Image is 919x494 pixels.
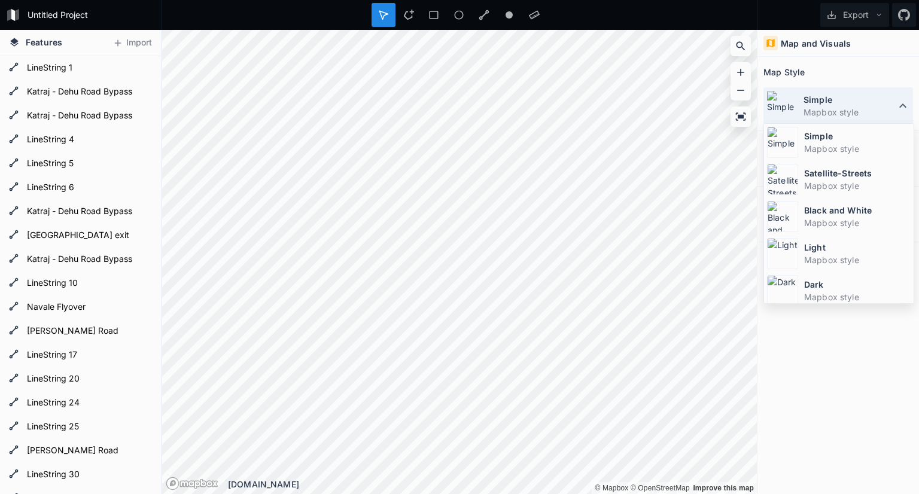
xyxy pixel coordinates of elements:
[804,167,911,179] dt: Satellite-Streets
[804,106,896,118] dd: Mapbox style
[804,291,911,303] dd: Mapbox style
[767,164,798,195] img: Satellite-Streets
[804,216,911,229] dd: Mapbox style
[767,127,798,158] img: Simple
[767,238,798,269] img: Light
[106,33,158,53] button: Import
[693,484,754,492] a: Map feedback
[631,484,690,492] a: OpenStreetMap
[767,201,798,232] img: Black and White
[763,63,805,81] h2: Map Style
[166,477,218,490] a: Mapbox logo
[804,179,911,192] dd: Mapbox style
[804,278,911,291] dt: Dark
[804,142,911,155] dd: Mapbox style
[804,204,911,216] dt: Black and White
[595,484,628,492] a: Mapbox
[804,241,911,254] dt: Light
[781,37,851,50] h4: Map and Visuals
[766,90,798,121] img: Simple
[228,478,757,490] div: [DOMAIN_NAME]
[804,93,896,106] dt: Simple
[820,3,889,27] button: Export
[804,254,911,266] dd: Mapbox style
[804,130,911,142] dt: Simple
[26,36,62,48] span: Features
[767,275,798,306] img: Dark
